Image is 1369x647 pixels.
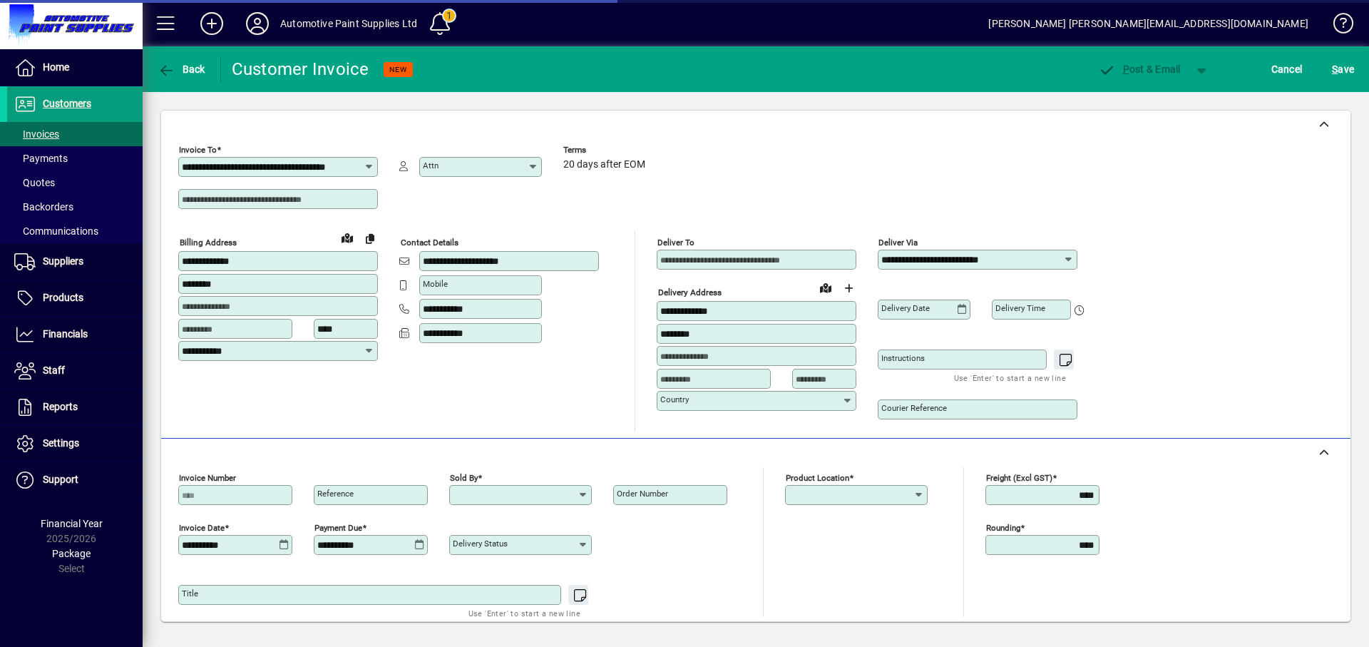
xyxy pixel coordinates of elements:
[7,195,143,219] a: Backorders
[280,12,417,35] div: Automotive Paint Supplies Ltd
[954,370,1066,386] mat-hint: Use 'Enter' to start a new line
[814,276,837,299] a: View on map
[317,489,354,499] mat-label: Reference
[878,238,918,248] mat-label: Deliver via
[786,473,849,483] mat-label: Product location
[423,279,448,289] mat-label: Mobile
[7,426,143,462] a: Settings
[1123,63,1129,75] span: P
[7,244,143,280] a: Suppliers
[986,473,1052,483] mat-label: Freight (excl GST)
[14,153,68,164] span: Payments
[7,389,143,425] a: Reports
[995,303,1045,313] mat-label: Delivery time
[563,159,645,170] span: 20 days after EOM
[7,353,143,389] a: Staff
[1091,56,1188,82] button: Post & Email
[7,462,143,498] a: Support
[235,11,280,36] button: Profile
[359,227,381,250] button: Copy to Delivery address
[617,489,668,499] mat-label: Order number
[314,523,362,533] mat-label: Payment due
[7,170,143,195] a: Quotes
[389,65,407,74] span: NEW
[1332,63,1338,75] span: S
[7,50,143,86] a: Home
[468,605,580,621] mat-hint: Use 'Enter' to start a new line
[1328,56,1358,82] button: Save
[43,365,65,376] span: Staff
[232,58,369,81] div: Customer Invoice
[52,548,91,559] span: Package
[179,145,217,155] mat-label: Invoice To
[986,523,1020,533] mat-label: Rounding
[179,523,225,533] mat-label: Invoice date
[182,589,198,598] mat-label: Title
[7,219,143,243] a: Communications
[189,11,235,36] button: Add
[7,317,143,352] a: Financials
[43,401,78,412] span: Reports
[43,255,83,267] span: Suppliers
[7,146,143,170] a: Payments
[1098,63,1181,75] span: ost & Email
[660,394,689,404] mat-label: Country
[143,56,221,82] app-page-header-button: Back
[1271,58,1303,81] span: Cancel
[1268,56,1306,82] button: Cancel
[158,63,205,75] span: Back
[43,98,91,109] span: Customers
[837,277,860,300] button: Choose address
[14,201,73,213] span: Backorders
[7,122,143,146] a: Invoices
[43,292,83,303] span: Products
[154,56,209,82] button: Back
[7,280,143,316] a: Products
[881,353,925,363] mat-label: Instructions
[1332,58,1354,81] span: ave
[881,303,930,313] mat-label: Delivery date
[657,238,694,248] mat-label: Deliver To
[14,177,55,188] span: Quotes
[988,12,1308,35] div: [PERSON_NAME] [PERSON_NAME][EMAIL_ADDRESS][DOMAIN_NAME]
[336,226,359,249] a: View on map
[43,437,79,449] span: Settings
[14,128,59,140] span: Invoices
[563,146,649,155] span: Terms
[43,474,78,485] span: Support
[881,403,947,413] mat-label: Courier Reference
[14,225,98,237] span: Communications
[43,328,88,340] span: Financials
[453,539,508,549] mat-label: Delivery status
[1323,3,1351,49] a: Knowledge Base
[179,473,236,483] mat-label: Invoice number
[41,518,103,529] span: Financial Year
[423,161,439,170] mat-label: Attn
[450,473,478,483] mat-label: Sold by
[43,61,69,73] span: Home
